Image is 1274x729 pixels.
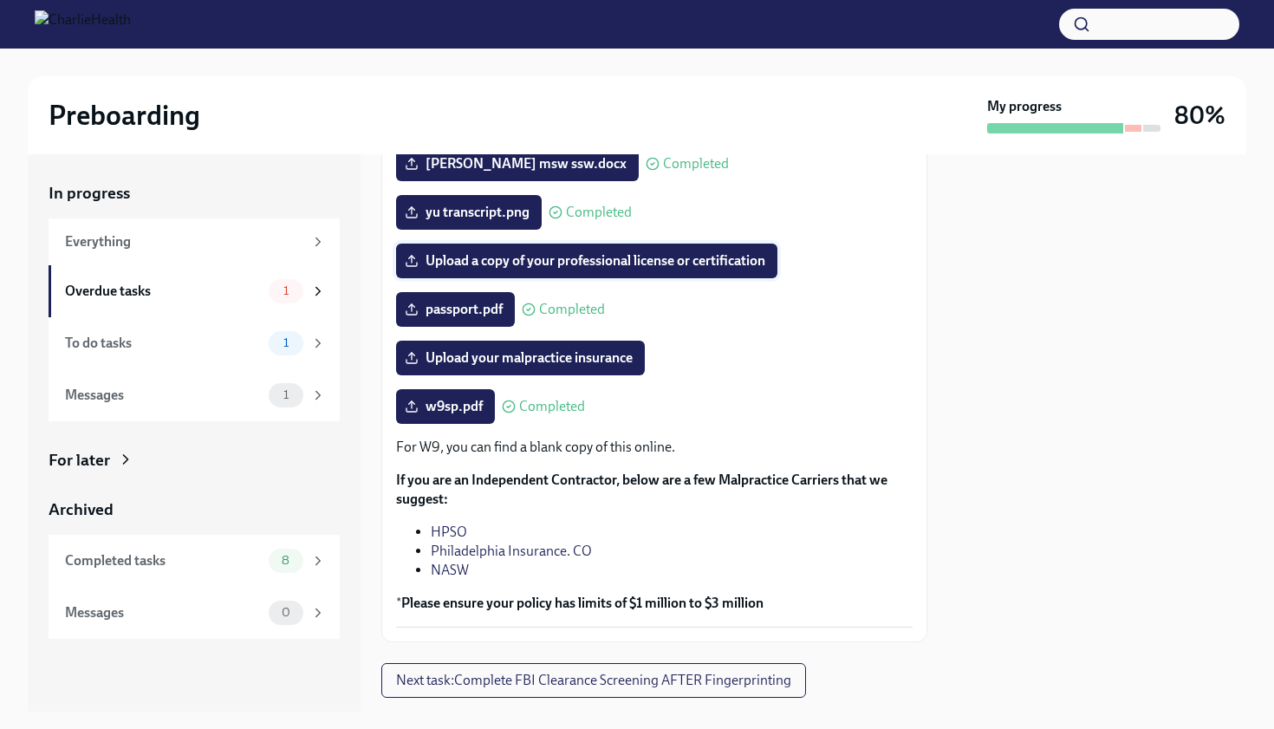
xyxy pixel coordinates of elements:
[396,672,791,689] span: Next task : Complete FBI Clearance Screening AFTER Fingerprinting
[408,204,530,221] span: yu transcript.png
[396,244,777,278] label: Upload a copy of your professional license or certification
[65,334,262,353] div: To do tasks
[539,303,605,316] span: Completed
[49,369,340,421] a: Messages1
[408,301,503,318] span: passport.pdf
[49,449,110,472] div: For later
[396,292,515,327] label: passport.pdf
[566,205,632,219] span: Completed
[401,595,764,611] strong: Please ensure your policy has limits of $1 million to $3 million
[987,97,1062,116] strong: My progress
[49,498,340,521] a: Archived
[65,603,262,622] div: Messages
[273,336,299,349] span: 1
[273,388,299,401] span: 1
[271,554,300,567] span: 8
[65,551,262,570] div: Completed tasks
[396,472,887,507] strong: If you are an Independent Contractor, below are a few Malpractice Carriers that we suggest:
[1174,100,1225,131] h3: 80%
[431,524,467,540] a: HPSO
[49,317,340,369] a: To do tasks1
[65,232,303,251] div: Everything
[408,349,633,367] span: Upload your malpractice insurance
[49,535,340,587] a: Completed tasks8
[49,449,340,472] a: For later
[35,10,131,38] img: CharlieHealth
[273,284,299,297] span: 1
[271,606,301,619] span: 0
[431,562,469,578] a: NASW
[396,438,913,457] p: For W9, you can find a blank copy of this online.
[49,587,340,639] a: Messages0
[408,398,483,415] span: w9sp.pdf
[431,543,592,559] a: Philadelphia Insurance. CO
[663,157,729,171] span: Completed
[49,98,200,133] h2: Preboarding
[65,386,262,405] div: Messages
[396,195,542,230] label: yu transcript.png
[381,663,806,698] button: Next task:Complete FBI Clearance Screening AFTER Fingerprinting
[49,218,340,265] a: Everything
[65,282,262,301] div: Overdue tasks
[49,182,340,205] a: In progress
[396,389,495,424] label: w9sp.pdf
[396,146,639,181] label: [PERSON_NAME] msw ssw.docx
[49,265,340,317] a: Overdue tasks1
[519,400,585,413] span: Completed
[408,155,627,172] span: [PERSON_NAME] msw ssw.docx
[408,252,765,270] span: Upload a copy of your professional license or certification
[396,341,645,375] label: Upload your malpractice insurance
